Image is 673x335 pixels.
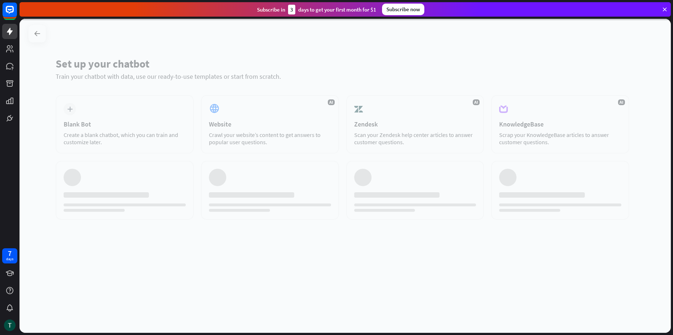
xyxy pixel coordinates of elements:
[2,248,17,263] a: 7 days
[382,4,424,15] div: Subscribe now
[257,5,376,14] div: Subscribe in days to get your first month for $1
[6,257,13,262] div: days
[8,250,12,257] div: 7
[288,5,295,14] div: 3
